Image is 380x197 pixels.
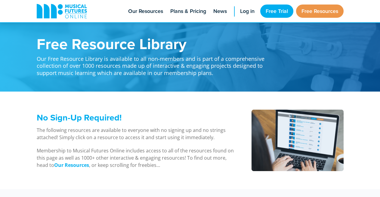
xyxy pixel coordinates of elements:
[37,36,271,51] h1: Free Resource Library
[240,7,255,15] span: Log in
[37,127,236,141] p: The following resources are available to everyone with no signing up and no strings attached! Sim...
[128,7,163,15] span: Our Resources
[296,5,344,18] a: Free Resources
[54,162,89,169] a: Our Resources
[213,7,227,15] span: News
[54,162,89,168] strong: Our Resources
[37,111,122,124] span: No Sign-Up Required!
[260,5,293,18] a: Free Trial
[37,51,271,77] p: Our Free Resource Library is available to all non-members and is part of a comprehensive collecti...
[37,147,236,169] p: Membership to Musical Futures Online includes access to all of the resources found on this page a...
[170,7,206,15] span: Plans & Pricing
